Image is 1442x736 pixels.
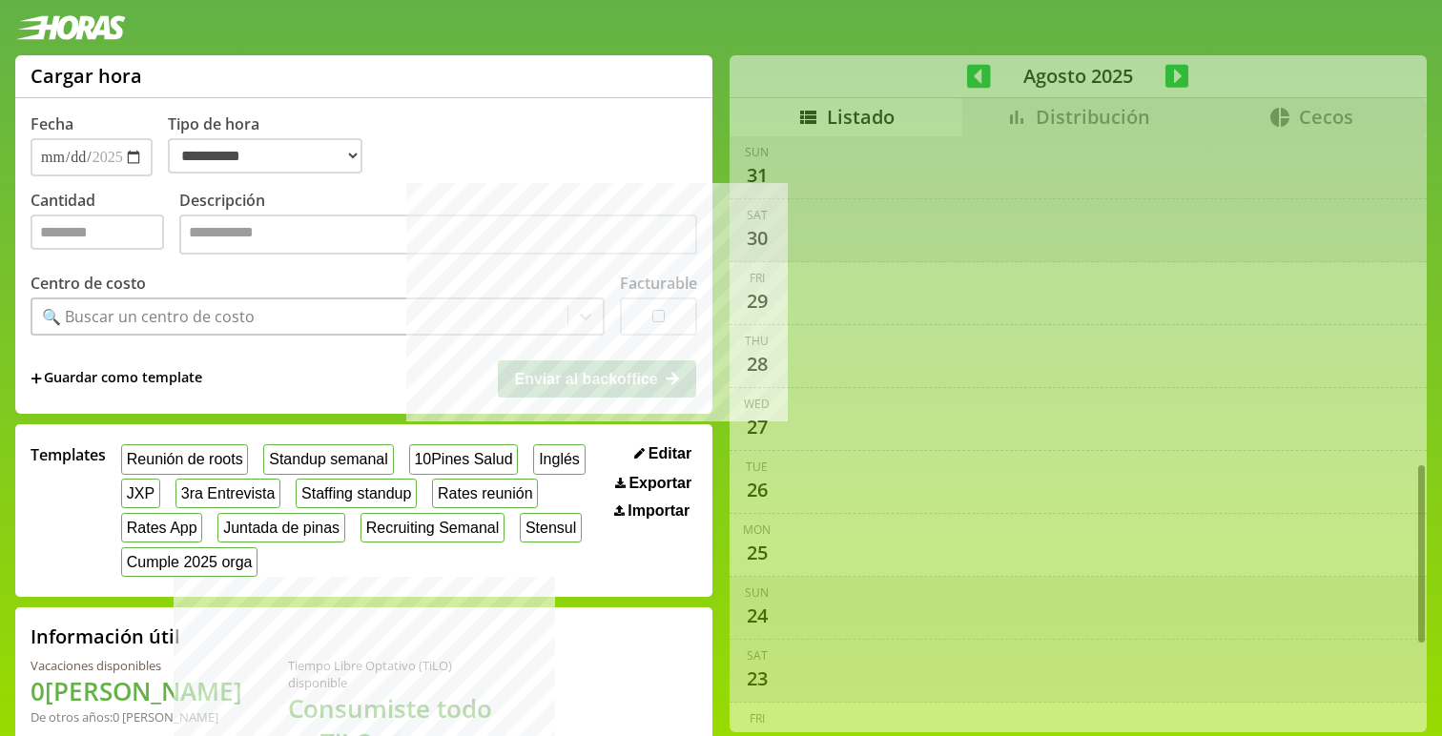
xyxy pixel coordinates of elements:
[121,444,248,474] button: Reunión de roots
[217,513,344,542] button: Juntada de pinas
[121,547,257,577] button: Cumple 2025 orga
[31,708,242,726] div: De otros años: 0 [PERSON_NAME]
[533,444,585,474] button: Inglés
[31,368,202,389] span: +Guardar como template
[179,215,697,255] textarea: Descripción
[31,273,146,294] label: Centro de costo
[121,513,202,542] button: Rates App
[296,479,417,508] button: Staffing standup
[42,306,255,327] div: 🔍 Buscar un centro de costo
[432,479,538,508] button: Rates reunión
[620,273,697,294] label: Facturable
[31,624,180,649] h2: Información útil
[121,479,160,508] button: JXP
[31,215,164,250] input: Cantidad
[31,657,242,674] div: Vacaciones disponibles
[288,657,499,691] div: Tiempo Libre Optativo (TiLO) disponible
[649,445,691,462] span: Editar
[175,479,280,508] button: 3ra Entrevista
[628,502,690,520] span: Importar
[609,474,697,493] button: Exportar
[31,444,106,465] span: Templates
[168,113,378,176] label: Tipo de hora
[628,444,697,463] button: Editar
[15,15,126,40] img: logotipo
[31,63,142,89] h1: Cargar hora
[628,475,691,492] span: Exportar
[360,513,505,542] button: Recruiting Semanal
[31,674,242,708] h1: 0 [PERSON_NAME]
[263,444,393,474] button: Standup semanal
[179,190,697,259] label: Descripción
[31,368,42,389] span: +
[168,138,362,174] select: Tipo de hora
[31,190,179,259] label: Cantidad
[31,113,73,134] label: Fecha
[409,444,519,474] button: 10Pines Salud
[520,513,582,542] button: Stensul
